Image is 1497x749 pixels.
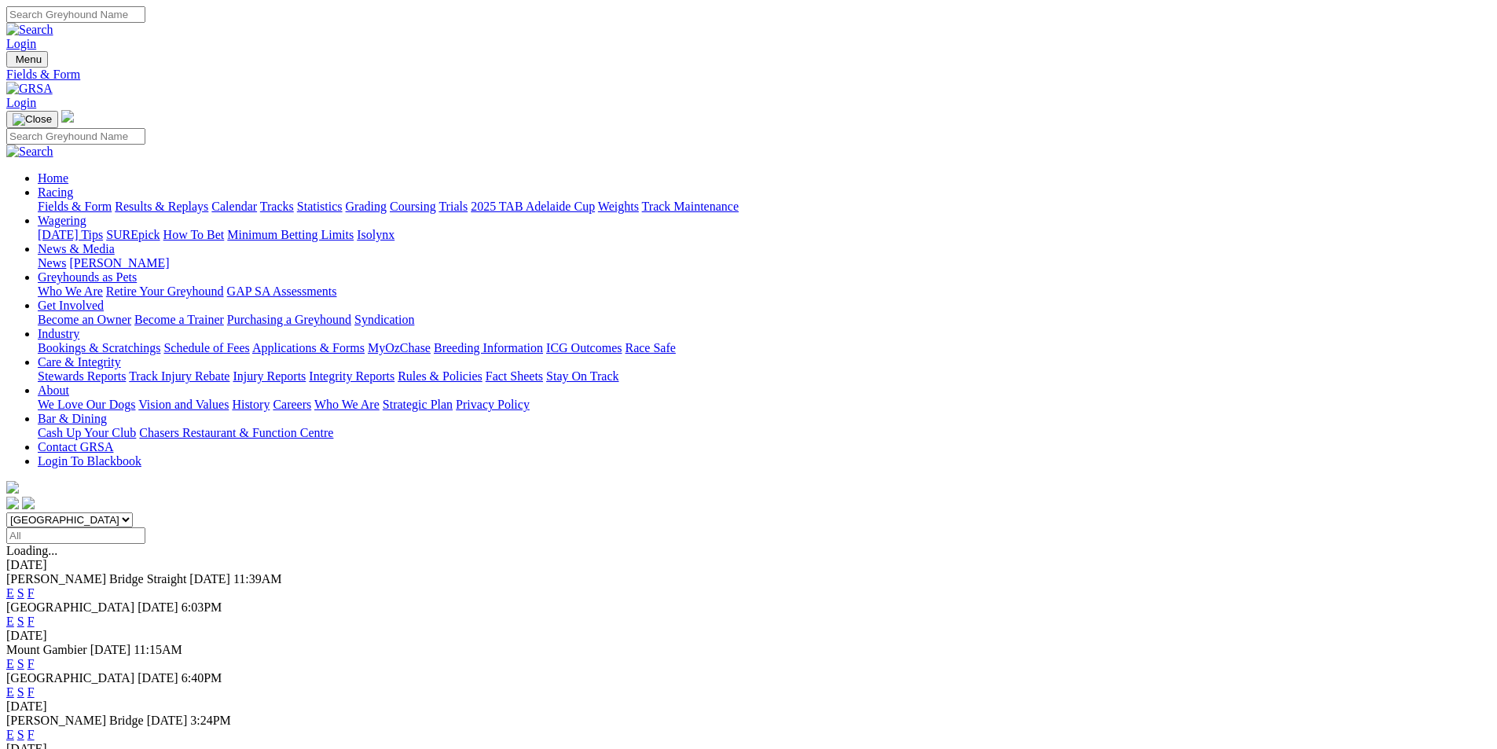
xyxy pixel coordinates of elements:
a: Tracks [260,200,294,213]
a: Statistics [297,200,343,213]
a: How To Bet [163,228,225,241]
img: logo-grsa-white.png [6,481,19,494]
a: Become an Owner [38,313,131,326]
a: S [17,728,24,741]
a: Industry [38,327,79,340]
a: Results & Replays [115,200,208,213]
div: [DATE] [6,558,1491,572]
a: S [17,586,24,600]
a: F [28,586,35,600]
a: Purchasing a Greyhound [227,313,351,326]
span: 3:24PM [190,714,231,727]
a: Rules & Policies [398,369,482,383]
a: Login To Blackbook [38,454,141,468]
a: Applications & Forms [252,341,365,354]
span: [DATE] [138,600,178,614]
span: [DATE] [90,643,131,656]
a: Wagering [38,214,86,227]
a: Login [6,37,36,50]
a: Become a Trainer [134,313,224,326]
img: GRSA [6,82,53,96]
div: Greyhounds as Pets [38,285,1491,299]
a: Minimum Betting Limits [227,228,354,241]
a: Syndication [354,313,414,326]
a: Coursing [390,200,436,213]
span: 11:15AM [134,643,182,656]
span: 11:39AM [233,572,282,586]
a: 2025 TAB Adelaide Cup [471,200,595,213]
input: Search [6,128,145,145]
a: Cash Up Your Club [38,426,136,439]
span: [DATE] [147,714,188,727]
a: Privacy Policy [456,398,530,411]
a: Track Maintenance [642,200,739,213]
div: Racing [38,200,1491,214]
button: Toggle navigation [6,111,58,128]
a: E [6,728,14,741]
div: [DATE] [6,699,1491,714]
span: Loading... [6,544,57,557]
span: [DATE] [189,572,230,586]
a: F [28,657,35,670]
div: Bar & Dining [38,426,1491,440]
a: Fields & Form [6,68,1491,82]
a: Contact GRSA [38,440,113,453]
a: Home [38,171,68,185]
a: Integrity Reports [309,369,394,383]
a: Isolynx [357,228,394,241]
a: Bar & Dining [38,412,107,425]
a: History [232,398,270,411]
a: We Love Our Dogs [38,398,135,411]
a: Fact Sheets [486,369,543,383]
a: Bookings & Scratchings [38,341,160,354]
a: F [28,685,35,699]
a: Vision and Values [138,398,229,411]
div: Care & Integrity [38,369,1491,384]
a: Grading [346,200,387,213]
button: Toggle navigation [6,51,48,68]
img: logo-grsa-white.png [61,110,74,123]
a: News & Media [38,242,115,255]
img: facebook.svg [6,497,19,509]
a: Breeding Information [434,341,543,354]
span: [PERSON_NAME] Bridge Straight [6,572,186,586]
a: GAP SA Assessments [227,285,337,298]
span: 6:03PM [182,600,222,614]
a: About [38,384,69,397]
a: F [28,728,35,741]
a: S [17,685,24,699]
a: Get Involved [38,299,104,312]
a: F [28,615,35,628]
a: [PERSON_NAME] [69,256,169,270]
a: Stay On Track [546,369,618,383]
a: Trials [438,200,468,213]
a: S [17,657,24,670]
span: [GEOGRAPHIC_DATA] [6,600,134,614]
span: 6:40PM [182,671,222,685]
a: Stewards Reports [38,369,126,383]
a: Retire Your Greyhound [106,285,224,298]
span: [DATE] [138,671,178,685]
a: E [6,657,14,670]
img: Search [6,145,53,159]
a: Race Safe [625,341,675,354]
input: Search [6,6,145,23]
a: E [6,586,14,600]
div: Get Involved [38,313,1491,327]
a: News [38,256,66,270]
a: E [6,685,14,699]
a: Who We Are [38,285,103,298]
a: Weights [598,200,639,213]
div: [DATE] [6,629,1491,643]
span: Mount Gambier [6,643,87,656]
a: Racing [38,185,73,199]
a: Injury Reports [233,369,306,383]
a: S [17,615,24,628]
span: [GEOGRAPHIC_DATA] [6,671,134,685]
img: twitter.svg [22,497,35,509]
a: Calendar [211,200,257,213]
div: Industry [38,341,1491,355]
a: SUREpick [106,228,160,241]
div: News & Media [38,256,1491,270]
